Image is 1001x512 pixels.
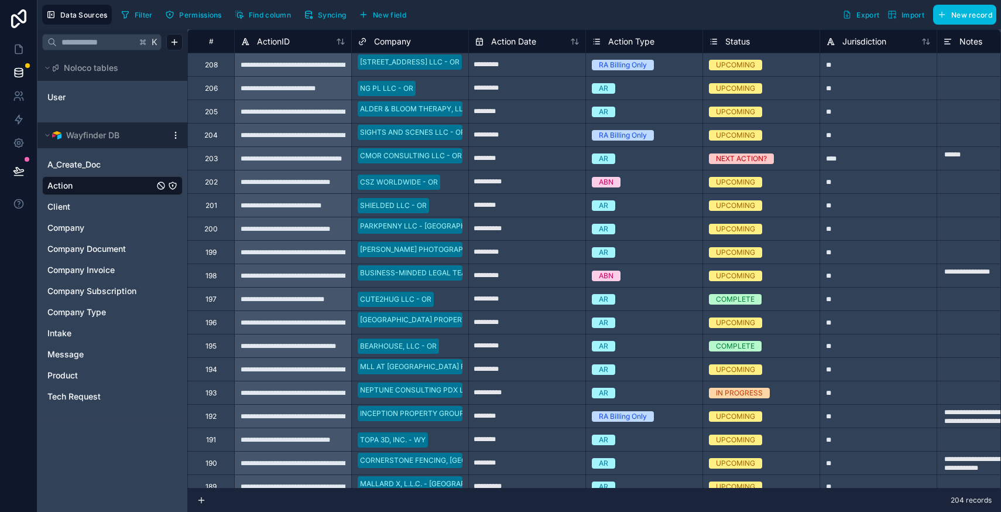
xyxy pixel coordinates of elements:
[47,201,154,213] a: Client
[257,36,290,47] span: ActionID
[599,60,647,70] div: RA Billing Only
[47,391,154,402] a: Tech Request
[42,219,183,237] div: Company
[360,268,489,278] div: BUSINESS-MINDED LEGAL TEAM - OR
[42,324,183,343] div: Intake
[599,364,608,375] div: AR
[205,388,217,398] div: 193
[205,84,218,93] div: 206
[360,408,496,419] div: INCEPTION PROPERTY GROUP LLC - DE
[716,411,755,422] div: UPCOMING
[360,127,465,138] div: SIGHTS AND SCENES LLC - OR
[599,411,647,422] div: RA Billing Only
[42,240,183,258] div: Company Document
[599,458,608,469] div: AR
[716,130,755,141] div: UPCOMING
[599,294,608,305] div: AR
[47,306,154,318] a: Company Type
[47,391,101,402] span: Tech Request
[300,6,350,23] button: Syncing
[47,285,154,297] a: Company Subscription
[47,327,71,339] span: Intake
[135,11,153,19] span: Filter
[360,104,485,114] div: ALDER & BLOOM THERAPY, LLC - OR
[599,247,608,258] div: AR
[716,294,755,305] div: COMPLETE
[197,37,225,46] div: #
[360,361,532,372] div: MLL AT [GEOGRAPHIC_DATA] FIREHOUSE LLC - OR
[374,36,411,47] span: Company
[42,155,183,174] div: A_Create_Doc
[47,222,154,234] a: Company
[42,261,183,279] div: Company Invoice
[360,315,511,325] div: [GEOGRAPHIC_DATA] PROPERTIES, LLC - OR
[599,83,608,94] div: AR
[47,370,78,381] span: Product
[42,197,183,216] div: Client
[599,200,608,211] div: AR
[360,221,496,231] div: PARKPENNY LLC - [GEOGRAPHIC_DATA]
[951,496,992,505] span: 204 records
[360,83,413,94] div: NG PL LLC - OR
[360,200,427,211] div: SHIELDED LLC - OR
[205,107,218,117] div: 205
[205,201,217,210] div: 201
[204,224,218,234] div: 200
[205,271,217,281] div: 198
[951,11,992,19] span: New record
[360,455,602,466] div: CORNERSTONE FENCING, [GEOGRAPHIC_DATA]. - [GEOGRAPHIC_DATA]
[47,159,101,170] span: A_Create_Doc
[205,365,217,374] div: 194
[47,264,154,276] a: Company Invoice
[599,224,608,234] div: AR
[205,178,218,187] div: 202
[491,36,536,47] span: Action Date
[47,243,154,255] a: Company Document
[716,318,755,328] div: UPCOMING
[838,5,883,25] button: Export
[360,385,490,395] div: NEPTUNE CONSULTING PDX LLC - OR
[66,129,119,141] span: Wayfinder DB
[608,36,654,47] span: Action Type
[47,180,73,192] span: Action
[205,60,218,70] div: 208
[204,131,218,140] div: 204
[42,282,183,301] div: Company Subscription
[856,11,879,19] span: Export
[599,341,608,351] div: AR
[716,224,755,234] div: UPCOMING
[42,366,183,385] div: Product
[47,264,115,276] span: Company Invoice
[47,306,106,318] span: Company Type
[355,6,410,23] button: New field
[42,176,183,195] div: Action
[360,151,462,161] div: CMOR CONSULTING LLC - OR
[599,107,608,117] div: AR
[716,482,755,492] div: UPCOMING
[42,303,183,322] div: Company Type
[47,349,154,360] a: Message
[300,6,355,23] a: Syncing
[928,5,996,25] a: New record
[933,5,996,25] button: New record
[64,62,118,74] span: Noloco tables
[150,38,159,46] span: K
[161,6,225,23] button: Permissions
[161,6,230,23] a: Permissions
[42,345,183,364] div: Message
[842,36,886,47] span: Jurisdiction
[205,459,217,468] div: 190
[716,83,755,94] div: UPCOMING
[716,435,755,445] div: UPCOMING
[360,341,437,351] div: BEARHOUSE, LLC - OR
[249,11,291,19] span: Find column
[716,107,755,117] div: UPCOMING
[47,370,154,381] a: Product
[179,11,221,19] span: Permissions
[901,11,924,19] span: Import
[52,131,61,140] img: Airtable Logo
[716,247,755,258] div: UPCOMING
[47,285,136,297] span: Company Subscription
[599,177,613,187] div: ABN
[205,482,217,491] div: 189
